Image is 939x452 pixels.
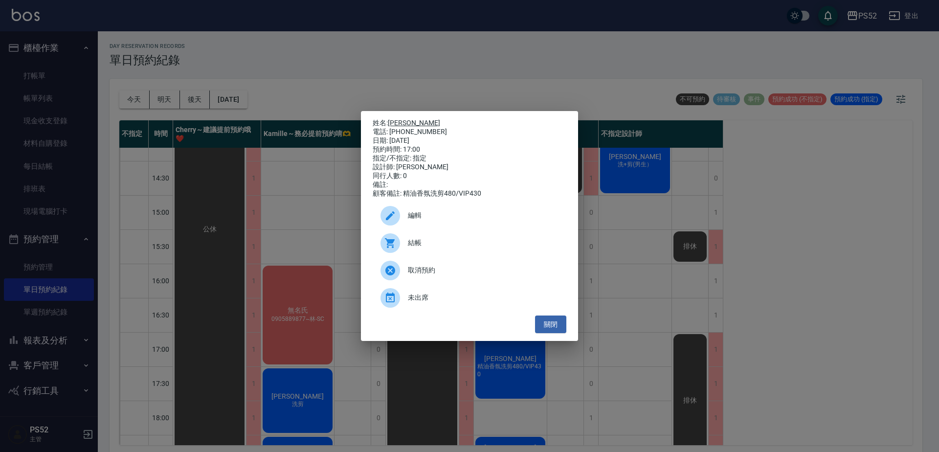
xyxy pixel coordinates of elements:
a: 結帳 [373,229,566,257]
span: 編輯 [408,210,559,221]
div: 電話: [PHONE_NUMBER] [373,128,566,136]
div: 日期: [DATE] [373,136,566,145]
div: 同行人數: 0 [373,172,566,181]
div: 編輯 [373,202,566,229]
span: 結帳 [408,238,559,248]
button: 關閉 [535,316,566,334]
div: 取消預約 [373,257,566,284]
span: 未出席 [408,293,559,303]
div: 顧客備註: 精油香氛洗剪480/VIP430 [373,189,566,198]
div: 指定/不指定: 指定 [373,154,566,163]
a: [PERSON_NAME] [388,119,440,127]
div: 設計師: [PERSON_NAME] [373,163,566,172]
div: 預約時間: 17:00 [373,145,566,154]
span: 取消預約 [408,265,559,275]
div: 備註: [373,181,566,189]
div: 未出席 [373,284,566,312]
p: 姓名: [373,119,566,128]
